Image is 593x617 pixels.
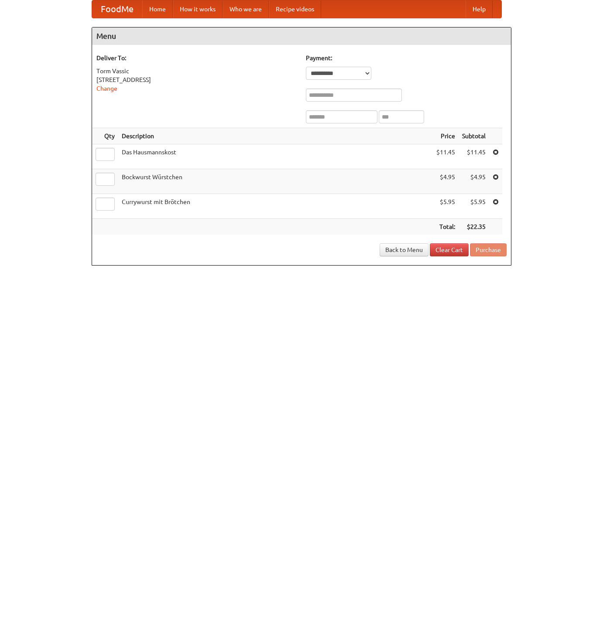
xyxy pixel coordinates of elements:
[433,128,459,144] th: Price
[96,85,117,92] a: Change
[470,243,507,256] button: Purchase
[223,0,269,18] a: Who we are
[459,169,489,194] td: $4.95
[433,144,459,169] td: $11.45
[118,128,433,144] th: Description
[306,54,507,62] h5: Payment:
[118,144,433,169] td: Das Hausmannskost
[96,75,297,84] div: [STREET_ADDRESS]
[459,128,489,144] th: Subtotal
[96,54,297,62] h5: Deliver To:
[380,243,428,256] a: Back to Menu
[459,219,489,235] th: $22.35
[466,0,493,18] a: Help
[92,0,142,18] a: FoodMe
[92,27,511,45] h4: Menu
[92,128,118,144] th: Qty
[459,144,489,169] td: $11.45
[430,243,469,256] a: Clear Cart
[269,0,321,18] a: Recipe videos
[433,194,459,219] td: $5.95
[173,0,223,18] a: How it works
[433,169,459,194] td: $4.95
[118,194,433,219] td: Currywurst mit Brötchen
[142,0,173,18] a: Home
[96,67,297,75] div: Torm Vassic
[118,169,433,194] td: Bockwurst Würstchen
[433,219,459,235] th: Total:
[459,194,489,219] td: $5.95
